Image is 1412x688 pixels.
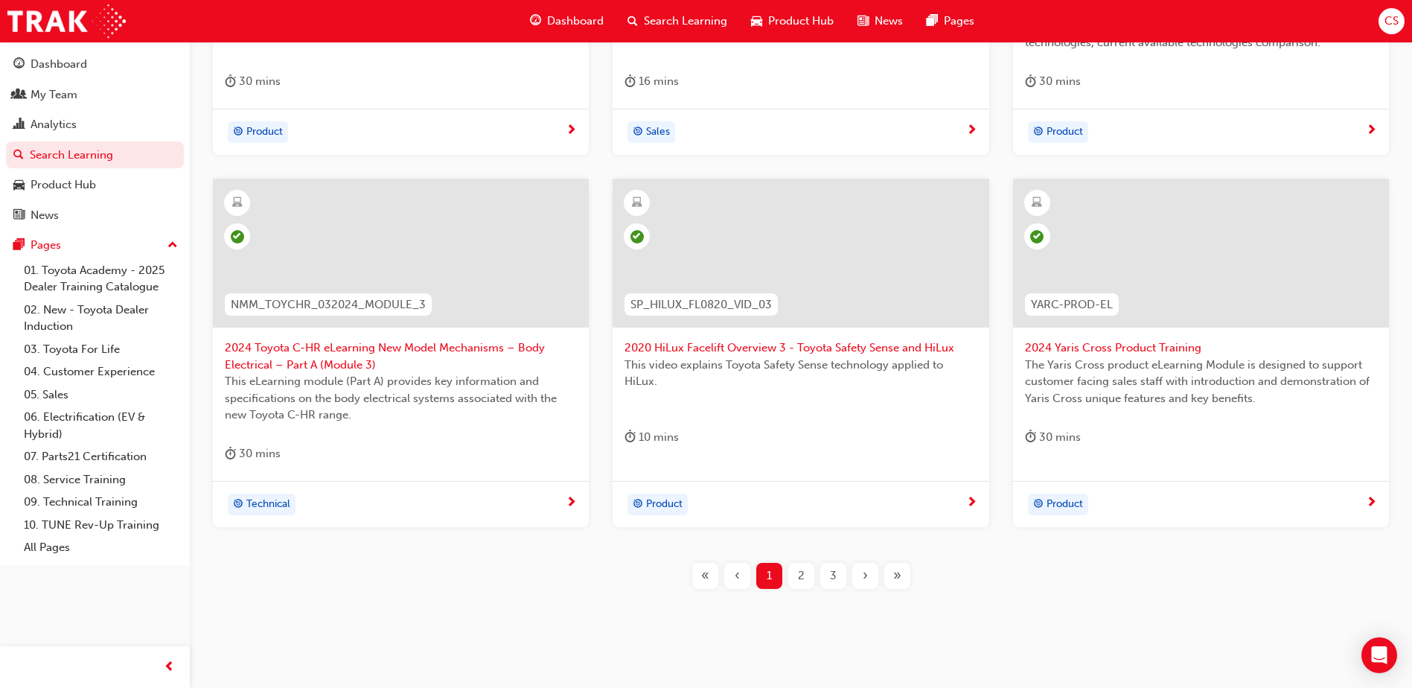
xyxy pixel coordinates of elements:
div: Dashboard [31,56,87,73]
div: 10 mins [624,428,679,447]
span: Sales [646,124,670,141]
span: target-icon [633,123,643,142]
div: News [31,207,59,224]
a: Search Learning [6,141,184,169]
a: 09. Technical Training [18,491,184,514]
span: ‹ [735,567,740,585]
span: car-icon [751,12,762,31]
div: 30 mins [1025,72,1081,91]
a: Analytics [6,111,184,138]
span: › [863,567,868,585]
span: search-icon [627,12,638,31]
button: Previous page [721,563,753,589]
span: target-icon [1033,495,1044,515]
span: SP_HILUX_FL0820_VID_03 [630,296,772,313]
span: learningRecordVerb_PASS-icon [630,230,644,243]
span: 2 [798,567,805,585]
a: pages-iconPages [915,6,986,36]
button: Page 2 [785,563,817,589]
a: guage-iconDashboard [518,6,616,36]
span: 1 [767,567,772,585]
a: My Team [6,81,184,109]
div: Product Hub [31,176,96,194]
a: 05. Sales [18,383,184,407]
a: 08. Service Training [18,468,184,491]
span: CS [1384,13,1399,30]
span: duration-icon [624,72,636,91]
a: 10. TUNE Rev-Up Training [18,514,184,537]
span: This eLearning module (Part A) provides key information and specifications on the body electrical... [225,373,577,424]
a: 02. New - Toyota Dealer Induction [18,299,184,338]
span: guage-icon [13,58,25,71]
span: Product [1047,124,1083,141]
button: Next page [849,563,881,589]
button: Pages [6,232,184,259]
span: Technical [246,496,290,513]
a: 03. Toyota For Life [18,338,184,361]
img: Trak [7,4,126,38]
div: 30 mins [1025,428,1081,447]
button: Page 1 [753,563,785,589]
span: next-icon [1366,497,1377,510]
a: 06. Electrification (EV & Hybrid) [18,406,184,445]
span: learningRecordVerb_PASS-icon [1030,230,1044,243]
span: next-icon [566,497,577,510]
span: pages-icon [927,12,938,31]
span: YARC-PROD-EL [1031,296,1113,313]
div: 16 mins [624,72,679,91]
div: 30 mins [225,72,281,91]
span: duration-icon [1025,428,1036,447]
a: All Pages [18,536,184,559]
div: Open Intercom Messenger [1361,637,1397,673]
span: duration-icon [624,428,636,447]
a: Product Hub [6,171,184,199]
span: next-icon [1366,124,1377,138]
button: Page 3 [817,563,849,589]
span: Search Learning [644,13,727,30]
span: Product Hub [768,13,834,30]
span: learningRecordVerb_PASS-icon [231,230,244,243]
a: Dashboard [6,51,184,78]
span: news-icon [13,209,25,223]
span: target-icon [1033,123,1044,142]
span: « [701,567,709,585]
span: learningResourceType_ELEARNING-icon [632,194,642,213]
span: This video explains Toyota Safety Sense technology applied to HiLux. [624,357,977,390]
span: target-icon [233,495,243,515]
a: car-iconProduct Hub [739,6,846,36]
span: duration-icon [225,445,236,463]
a: 04. Customer Experience [18,360,184,383]
span: 2024 Toyota C-HR eLearning New Model Mechanisms – Body Electrical – Part A (Module 3) [225,340,577,373]
span: 3 [830,567,837,585]
a: 07. Parts21 Certification [18,445,184,468]
span: Pages [944,13,974,30]
a: YARC-PROD-EL2024 Yaris Cross Product TrainingThe Yaris Cross product eLearning Module is designed... [1013,179,1389,527]
span: target-icon [633,495,643,515]
span: next-icon [966,497,977,510]
a: SP_HILUX_FL0820_VID_032020 HiLux Facelift Overview 3 - Toyota Safety Sense and HiLuxThis video ex... [613,179,988,527]
span: car-icon [13,179,25,192]
button: Last page [881,563,913,589]
div: My Team [31,86,77,103]
a: News [6,202,184,229]
a: NMM_TOYCHR_032024_MODULE_32024 Toyota C-HR eLearning New Model Mechanisms – Body Electrical – Par... [213,179,589,527]
span: News [875,13,903,30]
span: learningResourceType_ELEARNING-icon [232,194,243,213]
a: news-iconNews [846,6,915,36]
a: 01. Toyota Academy - 2025 Dealer Training Catalogue [18,259,184,299]
span: pages-icon [13,239,25,252]
div: 30 mins [225,445,281,463]
span: news-icon [857,12,869,31]
span: guage-icon [530,12,541,31]
span: target-icon [233,123,243,142]
button: DashboardMy TeamAnalyticsSearch LearningProduct HubNews [6,48,184,232]
div: Analytics [31,116,77,133]
span: duration-icon [225,72,236,91]
span: The Yaris Cross product eLearning Module is designed to support customer facing sales staff with ... [1025,357,1377,407]
span: » [893,567,901,585]
span: duration-icon [1025,72,1036,91]
span: search-icon [13,149,24,162]
span: Product [1047,496,1083,513]
span: chart-icon [13,118,25,132]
